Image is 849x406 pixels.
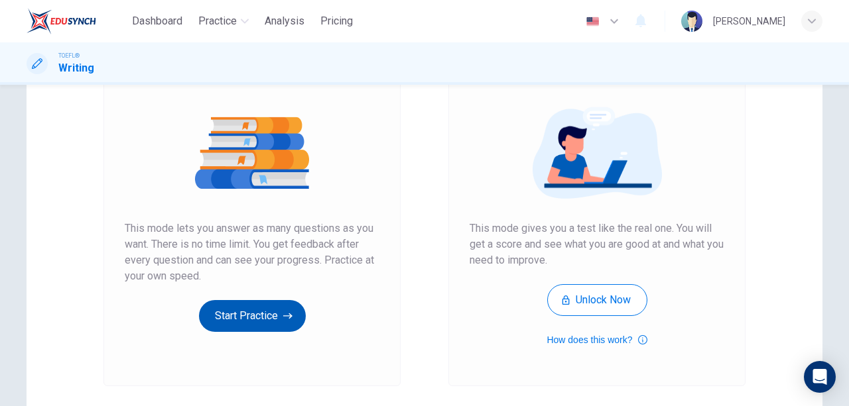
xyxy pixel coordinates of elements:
[132,13,182,29] span: Dashboard
[27,8,96,34] img: EduSynch logo
[470,221,724,268] span: This mode gives you a test like the real one. You will get a score and see what you are good at a...
[713,13,785,29] div: [PERSON_NAME]
[584,17,601,26] img: en
[804,361,836,393] div: Open Intercom Messenger
[547,332,647,348] button: How does this work?
[315,9,358,33] button: Pricing
[198,13,237,29] span: Practice
[58,60,94,76] h1: Writing
[320,13,353,29] span: Pricing
[199,300,306,332] button: Start Practice
[125,221,379,284] span: This mode lets you answer as many questions as you want. There is no time limit. You get feedback...
[547,284,647,316] button: Unlock Now
[58,51,80,60] span: TOEFL®
[681,11,702,32] img: Profile picture
[265,13,304,29] span: Analysis
[193,9,254,33] button: Practice
[259,9,310,33] button: Analysis
[27,8,127,34] a: EduSynch logo
[127,9,188,33] button: Dashboard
